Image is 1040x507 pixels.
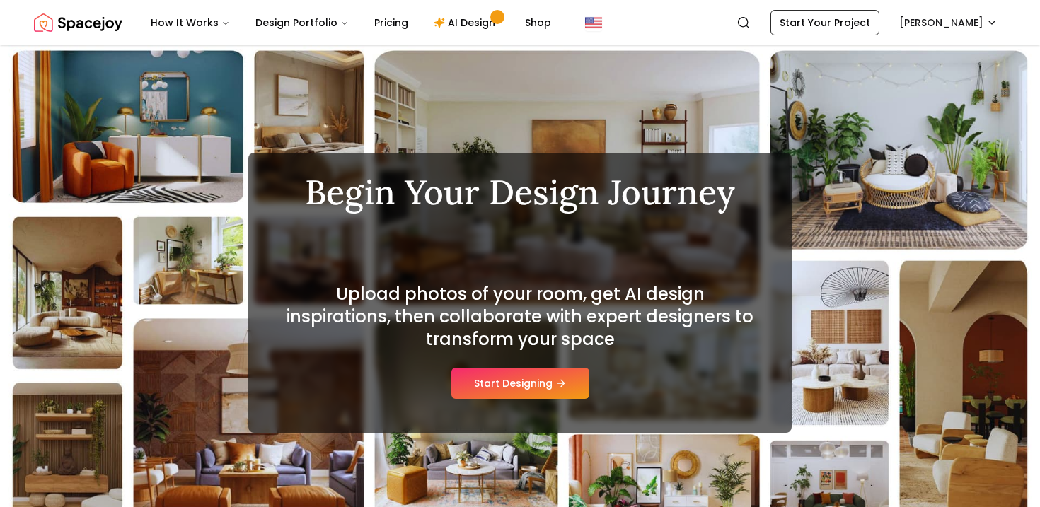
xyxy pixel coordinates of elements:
[282,175,758,209] h1: Begin Your Design Journey
[422,8,511,37] a: AI Design
[34,8,122,37] a: Spacejoy
[34,8,122,37] img: Spacejoy Logo
[282,283,758,351] h2: Upload photos of your room, get AI design inspirations, then collaborate with expert designers to...
[139,8,562,37] nav: Main
[244,8,360,37] button: Design Portfolio
[514,8,562,37] a: Shop
[891,10,1006,35] button: [PERSON_NAME]
[770,10,879,35] a: Start Your Project
[585,14,602,31] img: United States
[363,8,420,37] a: Pricing
[139,8,241,37] button: How It Works
[451,368,589,399] button: Start Designing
